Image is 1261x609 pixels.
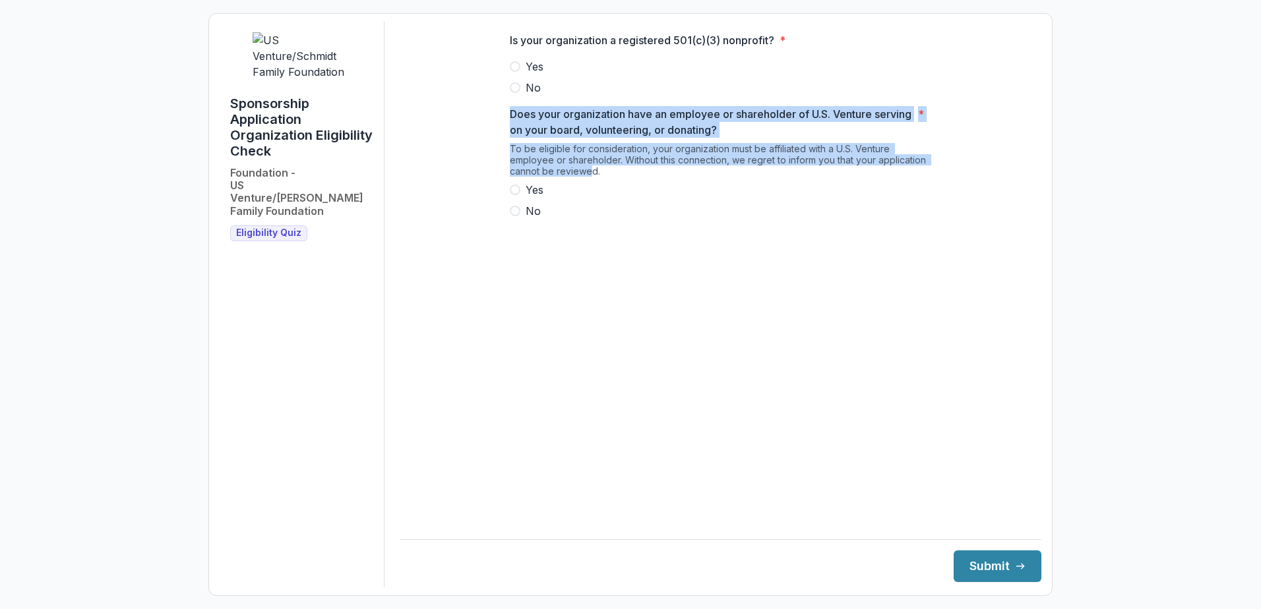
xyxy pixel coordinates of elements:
[230,167,373,217] h2: Foundation - US Venture/[PERSON_NAME] Family Foundation
[510,143,932,182] div: To be eligible for consideration, your organization must be affiliated with a U.S. Venture employ...
[230,96,373,159] h1: Sponsorship Application Organization Eligibility Check
[510,32,774,48] p: Is your organization a registered 501(c)(3) nonprofit?
[954,550,1041,582] button: Submit
[510,106,913,138] p: Does your organization have an employee or shareholder of U.S. Venture serving on your board, vol...
[253,32,352,80] img: US Venture/Schmidt Family Foundation
[526,182,543,198] span: Yes
[526,59,543,74] span: Yes
[526,203,541,219] span: No
[236,227,301,239] span: Eligibility Quiz
[526,80,541,96] span: No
